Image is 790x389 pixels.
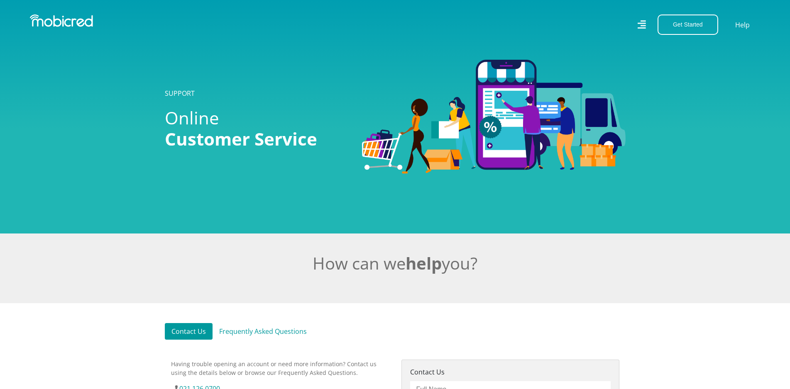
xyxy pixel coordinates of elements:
[735,19,750,30] a: Help
[362,60,626,173] img: Categories
[213,323,313,340] a: Frequently Asked Questions
[410,368,611,376] h5: Contact Us
[165,89,195,98] a: SUPPORT
[165,107,350,149] h1: Online
[658,15,718,35] button: Get Started
[165,323,213,340] a: Contact Us
[165,127,317,151] span: Customer Service
[30,15,93,27] img: Mobicred
[171,360,389,377] p: Having trouble opening an account or need more information? Contact us using the details below or...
